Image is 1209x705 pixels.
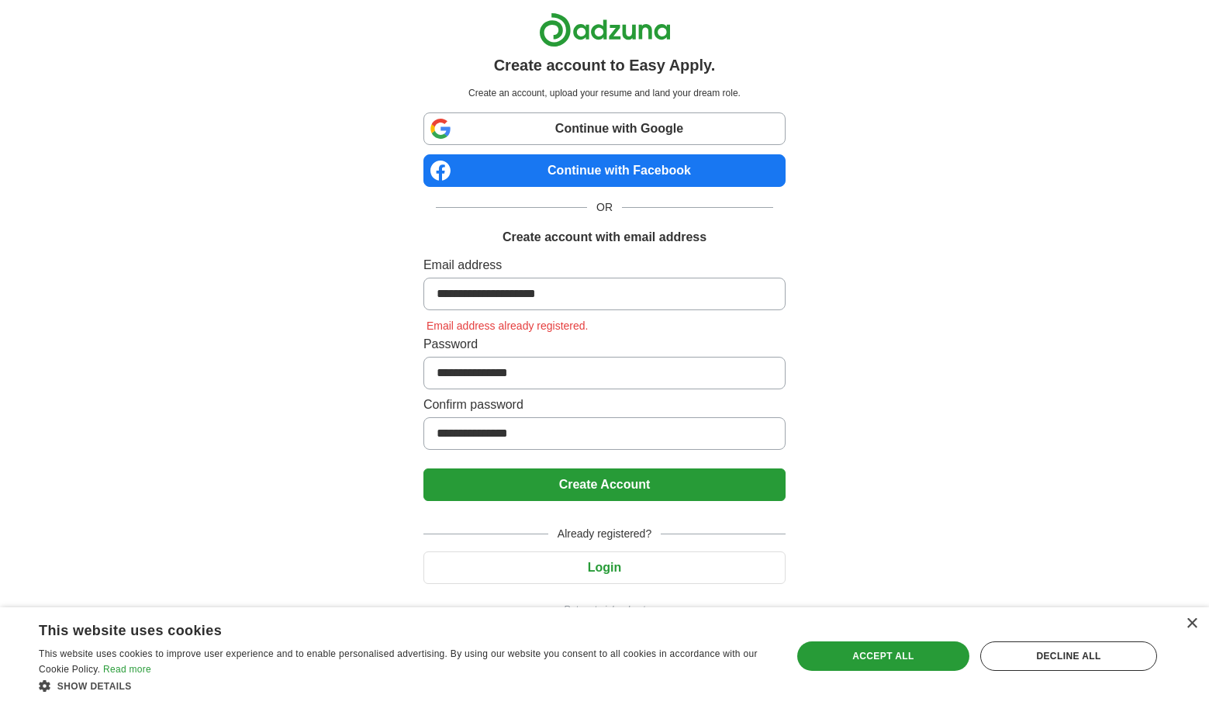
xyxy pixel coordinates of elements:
a: Return to job advert [423,603,786,617]
h1: Create account to Easy Apply. [494,54,716,77]
img: Adzuna logo [539,12,671,47]
a: Continue with Facebook [423,154,786,187]
div: Decline all [980,641,1157,671]
button: Login [423,551,786,584]
label: Email address [423,256,786,275]
h1: Create account with email address [503,228,706,247]
div: Close [1186,618,1197,630]
span: Already registered? [548,526,661,542]
a: Login [423,561,786,574]
p: Create an account, upload your resume and land your dream role. [427,86,782,100]
span: Email address already registered. [423,320,592,332]
button: Create Account [423,468,786,501]
span: Show details [57,681,132,692]
div: Accept all [797,641,969,671]
span: This website uses cookies to improve user experience and to enable personalised advertising. By u... [39,648,758,675]
a: Read more, opens a new window [103,664,151,675]
label: Confirm password [423,396,786,414]
div: This website uses cookies [39,617,731,640]
span: OR [587,199,622,216]
label: Password [423,335,786,354]
a: Continue with Google [423,112,786,145]
div: Show details [39,678,769,693]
